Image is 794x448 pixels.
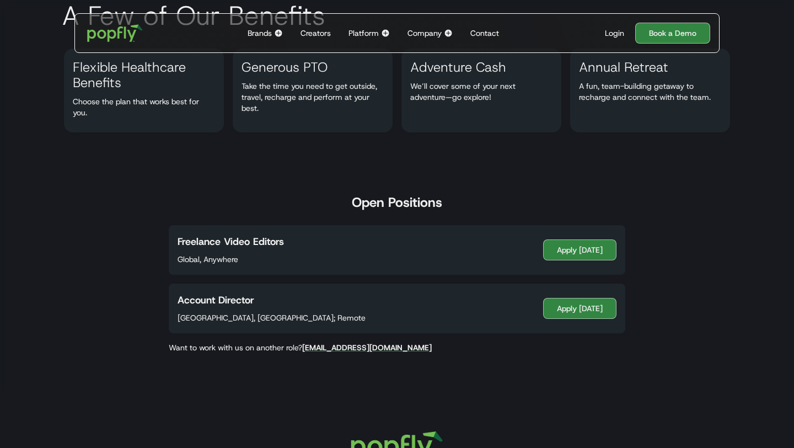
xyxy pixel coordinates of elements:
p: Global, Anywhere [178,254,238,265]
p: Take the time you need to get outside, travel, recharge and perform at your best. [233,81,393,114]
a: Apply [DATE] [543,239,616,260]
div: Brands [248,28,272,39]
p: Choose the plan that works best for you. [64,96,224,118]
a: home [79,17,151,50]
p: We’ll cover some of your next adventure—go explore! [401,81,561,103]
h3: Generous PTO [233,60,336,75]
a: Contact [466,14,503,52]
div: Contact [470,28,499,39]
a: Book a Demo [635,23,710,44]
h3: Open Positions [352,194,442,211]
div: Creators [301,28,331,39]
div: Platform [348,28,379,39]
div: Login [605,28,624,39]
h4: Account Director [178,294,254,307]
h4: Freelance Video Editors [178,235,284,248]
a: Creators [296,14,335,52]
h3: Flexible Healthcare Benefits [64,60,224,90]
p: [GEOGRAPHIC_DATA], [GEOGRAPHIC_DATA]; Remote [178,312,366,323]
a: Login [600,28,629,39]
p: A fun, team-building getaway to recharge and connect with the team. [570,81,730,103]
h3: Annual Retreat [570,60,677,75]
a: Apply [DATE] [543,298,616,319]
h3: Adventure Cash [401,60,515,75]
div: Company [407,28,442,39]
a: [EMAIL_ADDRESS][DOMAIN_NAME] [302,343,432,353]
p: Want to work with us on another role? [160,342,634,353]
